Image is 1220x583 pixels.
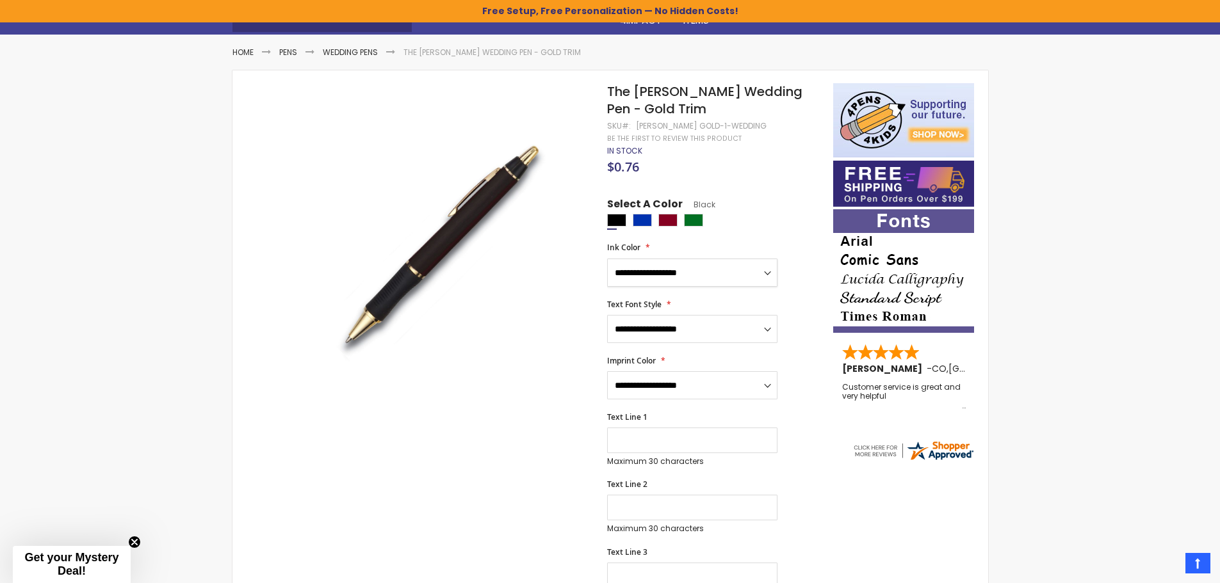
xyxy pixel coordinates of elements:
li: The [PERSON_NAME] Wedding Pen - Gold Trim [403,47,581,58]
span: Imprint Color [607,355,656,366]
span: Text Font Style [607,299,662,310]
img: font-personalization-examples [833,209,974,333]
div: Green [684,214,703,227]
a: Be the first to review this product [607,134,742,143]
img: 4pens.com widget logo [852,439,975,462]
a: Wedding Pens [323,47,378,58]
span: Text Line 2 [607,479,647,490]
button: Close teaser [128,536,141,548]
div: Customer service is great and very helpful [842,383,966,410]
span: Get your Mystery Deal! [24,551,118,577]
div: [PERSON_NAME] Gold-1-wedding [636,121,767,131]
span: CO [932,362,947,375]
span: The [PERSON_NAME] Wedding Pen - Gold Trim [607,83,802,118]
span: $0.76 [607,158,639,175]
span: Text Line 3 [607,547,647,557]
strong: SKU [607,120,631,131]
span: [PERSON_NAME] [842,362,927,375]
div: Black [607,214,626,227]
span: - , [927,362,1043,375]
a: Pens [279,47,297,58]
p: Maximum 30 characters [607,456,777,467]
span: [GEOGRAPHIC_DATA] [948,362,1043,375]
img: 4pens 4 kids [833,83,974,157]
a: Home [232,47,254,58]
span: Text Line 1 [607,411,647,422]
a: 4pens.com certificate URL [852,454,975,465]
img: barton_gold_black_1.jpg [298,102,590,394]
div: Burgundy [658,214,678,227]
span: In stock [607,145,642,156]
span: Select A Color [607,197,683,214]
img: Free shipping on orders over $199 [833,161,974,207]
div: Get your Mystery Deal!Close teaser [13,546,131,583]
div: Availability [607,146,642,156]
span: Ink Color [607,242,640,253]
span: Black [683,199,715,210]
div: Blue [633,214,652,227]
p: Maximum 30 characters [607,523,777,534]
